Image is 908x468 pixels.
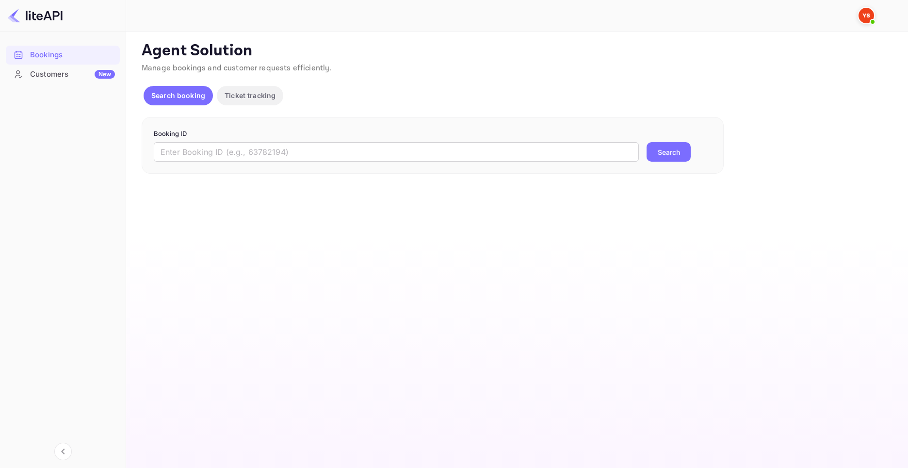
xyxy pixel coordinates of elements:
[6,65,120,84] div: CustomersNew
[30,69,115,80] div: Customers
[8,8,63,23] img: LiteAPI logo
[142,41,891,61] p: Agent Solution
[151,90,205,100] p: Search booking
[225,90,276,100] p: Ticket tracking
[6,46,120,64] a: Bookings
[647,142,691,162] button: Search
[154,129,712,139] p: Booking ID
[95,70,115,79] div: New
[30,50,115,61] div: Bookings
[54,443,72,460] button: Collapse navigation
[154,142,639,162] input: Enter Booking ID (e.g., 63782194)
[6,65,120,83] a: CustomersNew
[6,46,120,65] div: Bookings
[859,8,874,23] img: Yandex Support
[142,63,332,73] span: Manage bookings and customer requests efficiently.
